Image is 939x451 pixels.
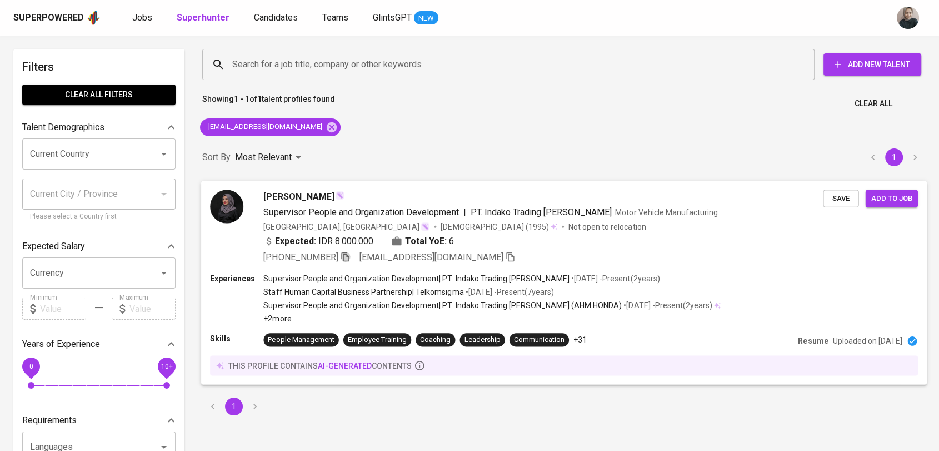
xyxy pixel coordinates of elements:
[470,206,612,217] span: PT. Indako Trading [PERSON_NAME]
[202,151,231,164] p: Sort By
[414,13,438,24] span: NEW
[373,11,438,25] a: GlintsGPT NEW
[263,206,458,217] span: Supervisor People and Organization Development
[177,12,229,23] b: Superhunter
[866,190,918,207] button: Add to job
[263,221,429,232] div: [GEOGRAPHIC_DATA], [GEOGRAPHIC_DATA]
[622,300,712,311] p: • [DATE] - Present ( 2 years )
[274,234,316,247] b: Expected:
[318,361,372,370] span: AI-generated
[202,181,926,384] a: [PERSON_NAME]Supervisor People and Organization Development|PT. Indako Trading [PERSON_NAME]Motor...
[359,251,503,262] span: [EMAIL_ADDRESS][DOMAIN_NAME]
[421,222,429,231] img: magic_wand.svg
[263,234,373,247] div: IDR 8.000.000
[322,12,348,23] span: Teams
[420,335,451,345] div: Coaching
[129,298,176,320] input: Value
[405,234,447,247] b: Total YoE:
[177,11,232,25] a: Superhunter
[573,334,587,345] p: +31
[254,12,298,23] span: Candidates
[263,286,463,298] p: Staff Human Capital Business Partnership | Telkomsigma
[268,335,334,345] div: People Management
[322,11,351,25] a: Teams
[132,12,152,23] span: Jobs
[823,190,858,207] button: Save
[22,414,77,427] p: Requirements
[200,122,329,132] span: [EMAIL_ADDRESS][DOMAIN_NAME]
[234,95,249,103] b: 1 - 1
[348,335,407,345] div: Employee Training
[263,272,570,284] p: Supervisor People and Organization Development | PT. Indako Trading [PERSON_NAME]
[336,191,344,200] img: magic_wand.svg
[40,298,86,320] input: Value
[798,335,828,346] p: Resume
[210,272,263,284] p: Experiences
[263,300,622,311] p: Supervisor People and Organization Development | PT. Indako Trading [PERSON_NAME] (AHM HONDA)
[235,151,292,164] p: Most Relevant
[22,116,176,138] div: Talent Demographics
[132,11,154,25] a: Jobs
[210,333,263,344] p: Skills
[200,118,341,136] div: [EMAIL_ADDRESS][DOMAIN_NAME]
[156,265,172,281] button: Open
[31,88,167,102] span: Clear All filters
[568,221,646,232] p: Not open to relocation
[832,58,912,72] span: Add New Talent
[202,398,266,415] nav: pagination navigation
[22,58,176,76] h6: Filters
[373,12,412,23] span: GlintsGPT
[897,7,919,29] img: rani.kulsum@glints.com
[156,146,172,162] button: Open
[13,9,101,26] a: Superpoweredapp logo
[225,398,243,415] button: page 1
[463,205,466,219] span: |
[263,190,334,203] span: [PERSON_NAME]
[855,97,892,111] span: Clear All
[263,251,338,262] span: [PHONE_NUMBER]
[235,147,305,168] div: Most Relevant
[449,234,454,247] span: 6
[22,240,85,253] p: Expected Salary
[22,409,176,432] div: Requirements
[862,148,926,166] nav: pagination navigation
[263,313,720,324] p: +2 more ...
[86,9,101,26] img: app logo
[441,221,525,232] span: [DEMOGRAPHIC_DATA]
[22,338,100,351] p: Years of Experience
[823,53,921,76] button: Add New Talent
[463,286,553,298] p: • [DATE] - Present ( 7 years )
[441,221,557,232] div: (1995)
[464,335,500,345] div: Leadership
[22,333,176,355] div: Years of Experience
[850,93,897,114] button: Clear All
[210,190,243,223] img: b0622d3672beef372e38e88ad587f4ec.jpg
[161,363,172,370] span: 10+
[828,192,853,205] span: Save
[13,12,84,24] div: Superpowered
[30,211,168,222] p: Please select a Country first
[832,335,902,346] p: Uploaded on [DATE]
[228,360,412,371] p: this profile contains contents
[22,235,176,257] div: Expected Salary
[254,11,300,25] a: Candidates
[257,95,262,103] b: 1
[570,272,660,284] p: • [DATE] - Present ( 2 years )
[871,192,912,205] span: Add to job
[202,93,335,114] p: Showing of talent profiles found
[29,363,33,370] span: 0
[885,148,903,166] button: page 1
[22,85,176,105] button: Clear All filters
[22,121,104,134] p: Talent Demographics
[514,335,565,345] div: Communication
[615,207,718,216] span: Motor Vehicle Manufacturing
